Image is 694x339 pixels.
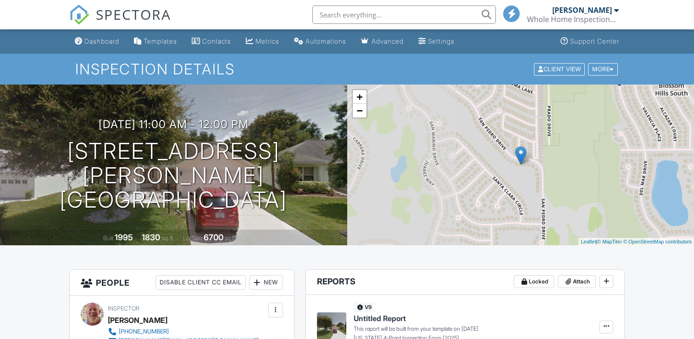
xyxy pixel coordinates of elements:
[225,235,236,242] span: sq.ft.
[183,235,202,242] span: Lot Size
[15,139,333,212] h1: [STREET_ADDRESS][PERSON_NAME] [GEOGRAPHIC_DATA]
[588,63,618,75] div: More
[96,5,171,24] span: SPECTORA
[353,104,366,118] a: Zoom out
[552,6,612,15] div: [PERSON_NAME]
[204,232,223,242] div: 6700
[108,305,139,312] span: Inspector
[161,235,174,242] span: sq. ft.
[534,63,585,75] div: Client View
[581,239,596,244] a: Leaflet
[305,37,346,45] div: Automations
[71,33,123,50] a: Dashboard
[353,90,366,104] a: Zoom in
[415,33,458,50] a: Settings
[372,37,404,45] div: Advanced
[357,33,407,50] a: Advanced
[69,5,89,25] img: The Best Home Inspection Software - Spectora
[312,6,496,24] input: Search everything...
[99,118,249,130] h3: [DATE] 11:00 am - 12:00 pm
[69,12,171,32] a: SPECTORA
[188,33,235,50] a: Contacts
[115,232,133,242] div: 1995
[202,37,231,45] div: Contacts
[570,37,619,45] div: Support Center
[108,327,259,336] a: [PHONE_NUMBER]
[527,15,619,24] div: Whole Home Inspections, LLC
[557,33,623,50] a: Support Center
[142,232,160,242] div: 1830
[119,328,169,335] div: [PHONE_NUMBER]
[578,238,694,246] div: |
[155,275,246,290] div: Disable Client CC Email
[533,65,587,72] a: Client View
[290,33,350,50] a: Automations (Basic)
[597,239,622,244] a: © MapTiler
[75,61,619,77] h1: Inspection Details
[144,37,177,45] div: Templates
[242,33,283,50] a: Metrics
[84,37,119,45] div: Dashboard
[428,37,455,45] div: Settings
[130,33,181,50] a: Templates
[70,270,294,296] h3: People
[103,235,113,242] span: Built
[623,239,692,244] a: © OpenStreetMap contributors
[255,37,279,45] div: Metrics
[250,275,283,290] div: New
[108,313,167,327] div: [PERSON_NAME]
